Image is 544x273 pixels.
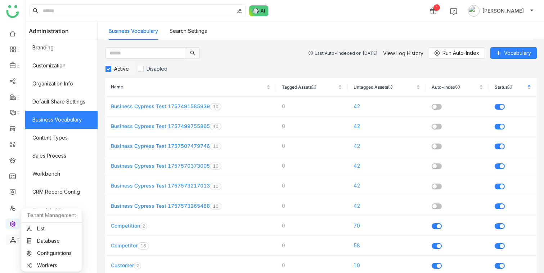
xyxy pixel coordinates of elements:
[213,183,216,190] p: 1
[27,251,76,256] a: Configurations
[140,242,143,250] p: 1
[450,8,457,15] img: help.svg
[25,165,98,183] a: Workbench
[468,5,480,17] img: avatar
[213,123,216,130] p: 1
[27,226,76,231] a: List
[495,85,526,89] span: Status
[210,123,221,130] nz-badge-sup: 10
[210,103,221,110] nz-badge-sup: 10
[490,47,537,59] button: Vocabulary
[111,223,140,229] a: Competition
[111,66,132,72] span: Active
[348,116,426,136] td: 42
[276,136,348,156] td: 0
[383,50,423,56] a: View Log History
[348,136,426,156] td: 42
[210,183,221,190] nz-badge-sup: 10
[315,50,378,56] div: Last Auto-Indexed on [DATE]
[29,22,69,40] span: Administration
[111,103,210,109] a: Business Cypress Test 1757491585939
[140,223,147,230] nz-badge-sup: 2
[432,85,478,89] span: Auto-Index
[348,97,426,116] td: 42
[142,223,145,230] p: 2
[134,262,141,269] nz-badge-sup: 2
[504,49,531,57] span: Vocabulary
[213,203,216,210] p: 1
[25,93,98,111] a: Default Share Settings
[216,103,219,110] p: 0
[354,85,415,89] span: Untagged Assets
[210,203,221,210] nz-badge-sup: 10
[216,183,219,190] p: 0
[25,111,98,129] a: Business Vocabulary
[213,103,216,110] p: 1
[216,203,219,210] p: 0
[111,123,210,129] a: Business Cypress Test 1757499755865
[237,8,242,14] img: search-type.svg
[429,47,485,59] button: Run Auto-Index
[216,143,219,150] p: 0
[276,156,348,176] td: 0
[143,242,146,250] p: 6
[348,196,426,216] td: 42
[213,163,216,170] p: 1
[170,28,207,34] a: Search Settings
[27,263,76,268] a: Workers
[276,216,348,236] td: 0
[348,216,426,236] td: 70
[276,97,348,116] td: 0
[276,236,348,256] td: 0
[25,129,98,147] a: Content Types
[276,196,348,216] td: 0
[276,176,348,196] td: 0
[25,39,98,57] a: Branding
[111,182,210,189] a: Business Cypress Test 1757573217013
[348,236,426,256] td: 58
[433,4,440,11] div: 1
[213,143,216,150] p: 1
[111,143,210,149] a: Business Cypress Test 1757507479746
[249,5,269,16] img: ask-buddy-normal.svg
[348,176,426,196] td: 42
[111,163,210,169] a: Business Cypress Test 1757570373005
[6,5,19,18] img: logo
[276,116,348,136] td: 0
[138,242,149,250] nz-badge-sup: 16
[111,242,138,248] a: Competitor
[144,66,170,72] span: Disabled
[111,262,134,268] a: Customer
[109,28,158,34] a: Business Vocabulary
[442,49,479,57] span: Run Auto-Index
[25,57,98,75] a: Customization
[21,208,82,223] div: Tenant Management
[25,201,98,219] a: Template Hub
[216,163,219,170] p: 0
[111,203,210,209] a: Business Cypress Test 1757573265488
[348,156,426,176] td: 42
[136,262,139,269] p: 2
[467,5,535,17] button: [PERSON_NAME]
[25,147,98,165] a: Sales Process
[282,85,337,89] span: Tagged Assets
[210,143,221,150] nz-badge-sup: 10
[210,163,221,170] nz-badge-sup: 10
[25,75,98,93] a: Organization Info
[482,7,524,15] span: [PERSON_NAME]
[27,238,76,243] a: Database
[25,183,98,201] a: CRM Record Config
[216,123,219,130] p: 0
